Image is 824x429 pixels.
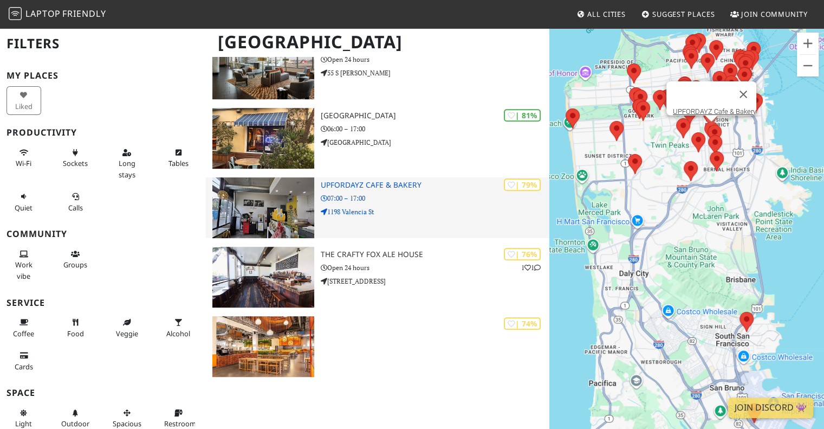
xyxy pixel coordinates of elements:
[9,7,22,20] img: LaptopFriendly
[726,4,812,24] a: Join Community
[109,144,144,183] button: Long stays
[321,250,550,259] h3: The Crafty Fox Ale House
[321,111,550,120] h3: [GEOGRAPHIC_DATA]
[15,362,33,372] span: Credit cards
[212,316,314,377] img: Saluhall SF
[572,4,630,24] a: All Cities
[7,27,199,60] h2: Filters
[15,260,33,280] span: People working
[206,108,549,169] a: Java Beach Cafe | 81% [GEOGRAPHIC_DATA] 06:00 – 17:00 [GEOGRAPHIC_DATA]
[7,245,41,285] button: Work vibe
[7,298,199,308] h3: Service
[166,329,190,338] span: Alcohol
[321,193,550,203] p: 07:00 – 17:00
[321,181,550,190] h3: UPFORDAYZ Cafe & Bakery
[504,248,541,260] div: | 76%
[58,245,93,274] button: Groups
[212,177,314,238] img: UPFORDAYZ Cafe & Bakery
[16,158,31,168] span: Stable Wi-Fi
[168,158,189,168] span: Work-friendly tables
[109,313,144,342] button: Veggie
[504,109,541,121] div: | 81%
[13,329,34,338] span: Coffee
[61,419,89,428] span: Outdoor area
[637,4,719,24] a: Suggest Places
[9,5,106,24] a: LaptopFriendly LaptopFriendly
[521,262,541,273] p: 1 1
[7,71,199,81] h3: My Places
[321,276,550,286] p: [STREET_ADDRESS]
[673,107,756,116] a: UPFORDAYZ Cafe & Bakery
[321,68,550,78] p: 55 S [PERSON_NAME]
[321,124,550,134] p: 06:00 – 17:00
[113,419,141,428] span: Spacious
[321,137,550,148] p: [GEOGRAPHIC_DATA]
[587,9,626,19] span: All Cities
[161,144,196,172] button: Tables
[212,108,314,169] img: Java Beach Cafe
[68,203,83,213] span: Video/audio calls
[63,260,87,270] span: Group tables
[7,388,199,398] h3: Space
[116,329,138,338] span: Veggie
[504,178,541,191] div: | 79%
[212,247,314,308] img: The Crafty Fox Ale House
[119,158,135,179] span: Long stays
[58,188,93,216] button: Calls
[797,55,819,76] button: Zoom out
[7,229,199,239] h3: Community
[730,81,756,107] button: Close
[15,203,33,213] span: Quiet
[7,347,41,375] button: Cards
[321,262,550,273] p: Open 24 hours
[741,9,808,19] span: Join Community
[58,313,93,342] button: Food
[7,313,41,342] button: Coffee
[62,8,106,20] span: Friendly
[7,127,199,138] h3: Productivity
[797,33,819,54] button: Zoom in
[161,313,196,342] button: Alcohol
[652,9,715,19] span: Suggest Places
[58,144,93,172] button: Sockets
[209,27,547,57] h1: [GEOGRAPHIC_DATA]
[164,419,196,428] span: Restroom
[15,419,32,428] span: Natural light
[206,247,549,308] a: The Crafty Fox Ale House | 76% 11 The Crafty Fox Ale House Open 24 hours [STREET_ADDRESS]
[504,317,541,330] div: | 74%
[321,207,550,217] p: 1198 Valencia St
[7,144,41,172] button: Wi-Fi
[206,177,549,238] a: UPFORDAYZ Cafe & Bakery | 79% UPFORDAYZ Cafe & Bakery 07:00 – 17:00 1198 Valencia St
[25,8,61,20] span: Laptop
[67,329,84,338] span: Food
[7,188,41,216] button: Quiet
[63,158,88,168] span: Power sockets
